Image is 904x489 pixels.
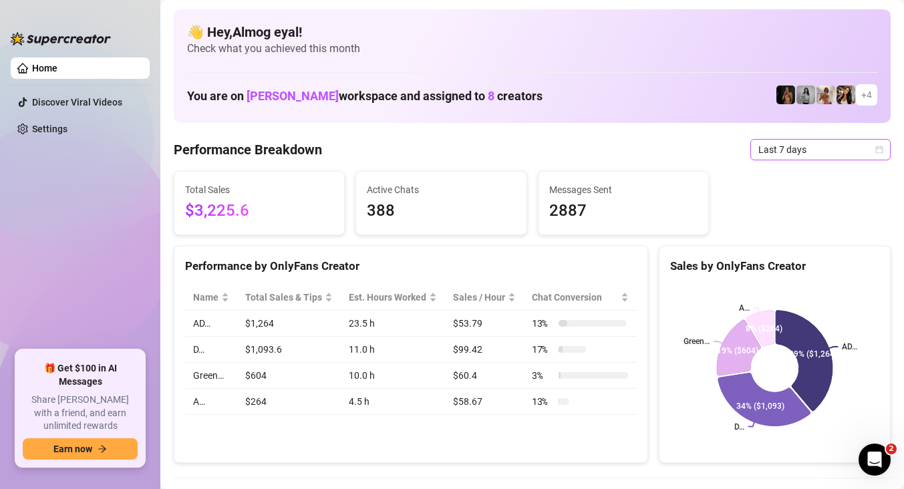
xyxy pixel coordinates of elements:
span: Messages Sent [549,182,698,197]
img: AD [837,86,855,104]
td: 4.5 h [341,389,445,415]
td: A… [185,389,237,415]
span: 2 [886,444,897,454]
span: 13 % [532,316,553,331]
text: Green… [684,337,710,346]
span: [PERSON_NAME] [247,89,339,103]
th: Chat Conversion [524,285,637,311]
span: 388 [367,198,515,224]
td: Green… [185,363,237,389]
div: Performance by OnlyFans Creator [185,257,637,275]
span: 13 % [532,394,553,409]
span: $3,225.6 [185,198,333,224]
span: 8 [488,89,494,103]
td: AD… [185,311,237,337]
a: Home [32,63,57,73]
a: Settings [32,124,67,134]
td: 11.0 h [341,337,445,363]
th: Total Sales & Tips [237,285,341,311]
span: Last 7 days [758,140,883,160]
text: A… [739,303,750,313]
text: D… [734,422,744,432]
td: 23.5 h [341,311,445,337]
div: Sales by OnlyFans Creator [670,257,879,275]
button: Earn nowarrow-right [23,438,138,460]
h4: 👋 Hey, Almog eyal ! [187,23,877,41]
span: Sales / Hour [453,290,505,305]
th: Sales / Hour [445,285,524,311]
span: Share [PERSON_NAME] with a friend, and earn unlimited rewards [23,393,138,433]
span: Total Sales & Tips [245,290,322,305]
span: calendar [875,146,883,154]
span: 🎁 Get $100 in AI Messages [23,362,138,388]
td: $99.42 [445,337,524,363]
td: $58.67 [445,389,524,415]
iframe: Intercom live chat [859,444,891,476]
span: 2887 [549,198,698,224]
td: $1,093.6 [237,337,341,363]
span: Chat Conversion [532,290,618,305]
div: Est. Hours Worked [349,290,426,305]
td: $264 [237,389,341,415]
span: 3 % [532,368,553,383]
img: D [776,86,795,104]
th: Name [185,285,237,311]
span: Earn now [53,444,92,454]
img: A [796,86,815,104]
td: $60.4 [445,363,524,389]
h1: You are on workspace and assigned to creators [187,89,543,104]
td: $53.79 [445,311,524,337]
span: Active Chats [367,182,515,197]
span: Total Sales [185,182,333,197]
text: AD… [842,342,857,351]
span: Check what you achieved this month [187,41,877,56]
img: Green [816,86,835,104]
td: $1,264 [237,311,341,337]
a: Discover Viral Videos [32,97,122,108]
td: $604 [237,363,341,389]
td: D… [185,337,237,363]
td: 10.0 h [341,363,445,389]
img: logo-BBDzfeDw.svg [11,32,111,45]
h4: Performance Breakdown [174,140,322,159]
span: + 4 [861,88,872,102]
span: arrow-right [98,444,107,454]
span: 17 % [532,342,553,357]
span: Name [193,290,218,305]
